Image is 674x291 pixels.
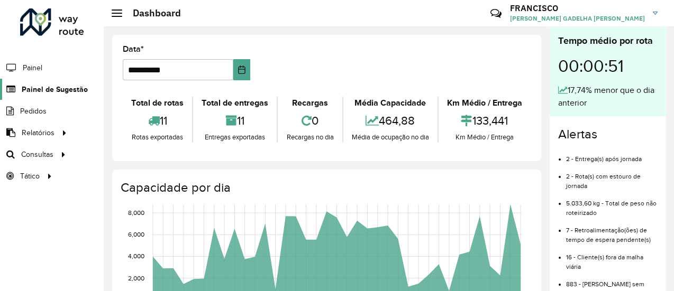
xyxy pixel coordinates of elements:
[346,132,435,143] div: Média de ocupação no dia
[233,59,250,80] button: Choose Date
[510,3,645,13] h3: FRANCISCO
[125,109,189,132] div: 11
[280,132,339,143] div: Recargas no dia
[510,14,645,23] span: [PERSON_NAME] GADELHA [PERSON_NAME]
[123,43,144,55] label: Data
[558,127,658,142] h4: Alertas
[125,132,189,143] div: Rotas exportadas
[122,7,181,19] h2: Dashboard
[280,97,339,109] div: Recargas
[196,132,274,143] div: Entregas exportadas
[128,209,144,216] text: 8,000
[280,109,339,132] div: 0
[566,218,658,245] li: 7 - Retroalimentação(ões) de tempo de espera pendente(s)
[22,127,54,138] span: Relatórios
[128,253,144,260] text: 4,000
[441,132,528,143] div: Km Médio / Entrega
[485,2,507,25] a: Contato Rápido
[558,84,658,109] div: 17,74% menor que o dia anterior
[566,164,658,191] li: 2 - Rota(s) com estouro de jornada
[21,149,53,160] span: Consultas
[558,34,658,48] div: Tempo médio por rota
[196,109,274,132] div: 11
[121,180,531,195] h4: Capacidade por dia
[441,97,528,109] div: Km Médio / Entrega
[22,84,88,95] span: Painel de Sugestão
[346,109,435,132] div: 464,88
[566,191,658,218] li: 5.033,60 kg - Total de peso não roteirizado
[558,48,658,84] div: 00:00:51
[23,62,42,73] span: Painel
[566,146,658,164] li: 2 - Entrega(s) após jornada
[566,245,658,271] li: 16 - Cliente(s) fora da malha viária
[20,171,40,182] span: Tático
[441,109,528,132] div: 133,441
[346,97,435,109] div: Média Capacidade
[196,97,274,109] div: Total de entregas
[128,275,144,281] text: 2,000
[20,106,47,117] span: Pedidos
[128,231,144,238] text: 6,000
[125,97,189,109] div: Total de rotas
